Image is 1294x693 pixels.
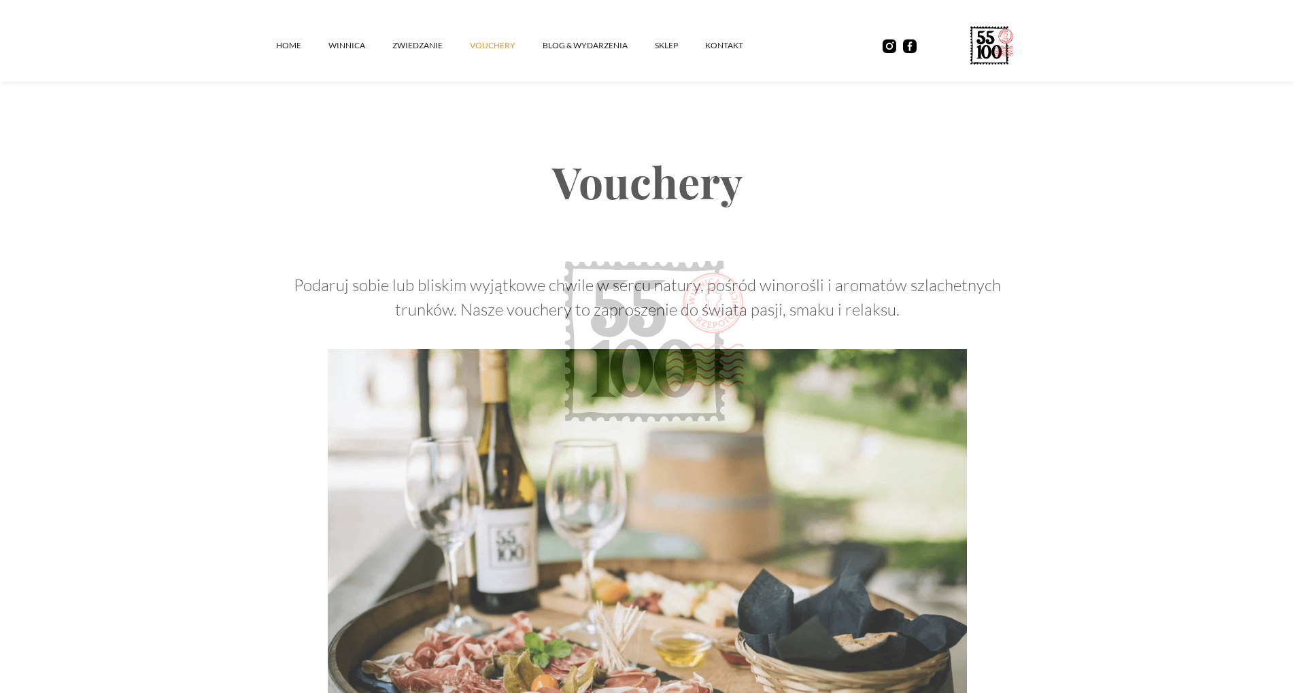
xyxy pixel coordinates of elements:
a: Home [276,25,328,66]
a: winnica [328,25,392,66]
a: vouchery [470,25,543,66]
a: Blog & Wydarzenia [543,25,655,66]
a: SKLEP [655,25,705,66]
a: ZWIEDZANIE [392,25,470,66]
a: kontakt [705,25,770,66]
